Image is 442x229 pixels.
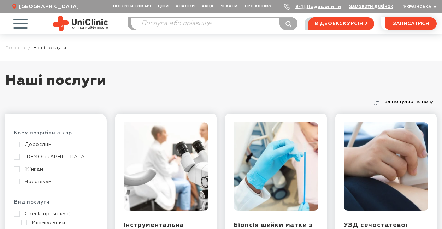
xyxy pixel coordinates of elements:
a: Подзвонити [307,4,341,9]
img: Біопсія шийки матки з подальшим гістологічним дослідженням [234,122,318,211]
button: Замовити дзвінок [349,4,393,9]
a: Check-up (чекап) [14,211,96,217]
img: Uniclinic [53,16,108,31]
div: Вид послуги [14,199,98,211]
h1: Наші послуги [5,72,437,97]
span: відеоекскурсія [314,18,363,30]
button: записатися [385,17,437,30]
a: Жінкам [14,166,96,172]
img: УЗД сечостатевої системи та органів малого тазу [344,122,428,211]
a: Головна [5,45,25,51]
span: Наші послуги [33,45,66,51]
a: відеоекскурсія [308,17,374,30]
img: Інструментальна діагностика гінекологічних захворювань [124,122,208,211]
span: Українська [403,5,431,9]
div: Кому потрібен лікар [14,130,98,141]
a: Мініміальний [21,219,96,226]
span: записатися [393,21,429,26]
a: [DEMOGRAPHIC_DATA] [14,154,96,160]
input: Послуга або прізвище [131,18,297,30]
button: за популярністю [382,97,437,107]
a: Дорослим [14,141,96,148]
a: Чоловікам [14,178,96,185]
button: Українська [402,5,437,10]
a: 9-103 [295,4,311,9]
span: [GEOGRAPHIC_DATA] [19,4,79,10]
